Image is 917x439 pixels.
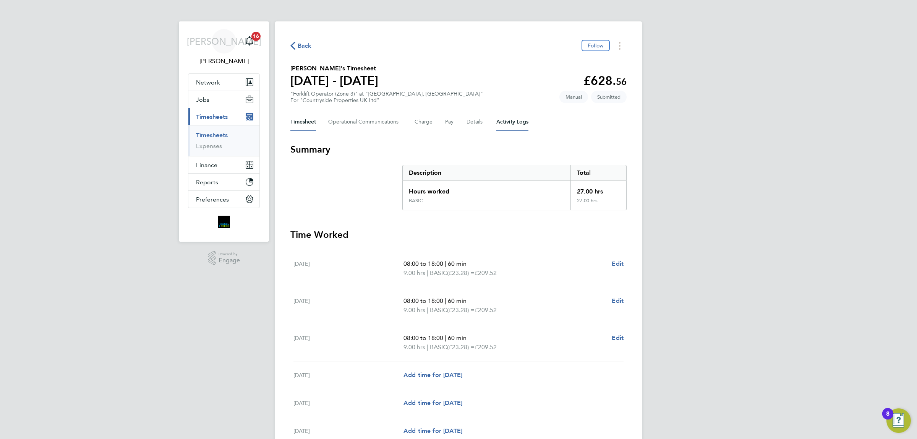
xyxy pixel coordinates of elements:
span: Timesheets [196,113,228,120]
h3: Summary [290,143,627,156]
div: [DATE] [293,296,403,315]
span: | [427,343,428,351]
span: [PERSON_NAME] [187,36,261,46]
span: This timesheet is Submitted. [591,91,627,103]
div: Total [570,165,626,180]
span: Follow [588,42,604,49]
nav: Main navigation [179,21,269,242]
span: Finance [196,161,217,169]
div: BASIC [409,198,423,204]
h2: [PERSON_NAME]'s Timesheet [290,64,378,73]
span: (£23.28) = [447,269,475,276]
button: Network [188,74,259,91]
span: | [427,306,428,314]
span: 9.00 hrs [403,269,425,276]
button: Timesheets Menu [613,40,627,52]
div: 8 [886,414,889,424]
button: Back [290,41,312,50]
span: | [445,334,446,341]
span: Jobs [196,96,209,103]
a: Edit [612,259,624,268]
button: Timesheets [188,108,259,125]
div: [DATE] [293,371,403,380]
span: 08:00 to 18:00 [403,260,443,267]
span: 60 min [448,297,467,304]
span: Back [298,41,312,50]
div: [DATE] [293,398,403,408]
span: Engage [219,257,240,264]
span: Reports [196,179,218,186]
a: 16 [242,29,257,54]
div: 27.00 hrs [570,198,626,210]
span: Edit [612,260,624,267]
div: 27.00 hrs [570,181,626,198]
span: 9.00 hrs [403,343,425,351]
span: Add time for [DATE] [403,427,462,434]
div: Hours worked [403,181,570,198]
button: Operational Communications [328,113,402,131]
button: Preferences [188,191,259,208]
div: "Forklift Operator (Zone 3)" at "[GEOGRAPHIC_DATA], [GEOGRAPHIC_DATA]" [290,91,483,104]
span: 16 [251,32,261,41]
span: 60 min [448,260,467,267]
div: [DATE] [293,333,403,352]
span: This timesheet was manually created. [559,91,588,103]
span: Edit [612,297,624,304]
span: Network [196,79,220,86]
div: Description [403,165,570,180]
span: | [445,297,446,304]
span: 08:00 to 18:00 [403,297,443,304]
a: Go to home page [188,216,260,228]
span: 08:00 to 18:00 [403,334,443,341]
span: Preferences [196,196,229,203]
span: | [445,260,446,267]
div: Summary [402,165,627,210]
button: Pay [445,113,454,131]
button: Reports [188,174,259,190]
span: Add time for [DATE] [403,371,462,379]
span: Jordan Alaezihe [188,57,260,66]
span: 60 min [448,334,467,341]
button: Finance [188,156,259,173]
button: Follow [582,40,610,51]
button: Timesheet [290,113,316,131]
div: For "Countryside Properties UK Ltd" [290,97,483,104]
span: (£23.28) = [447,343,475,351]
span: Powered by [219,251,240,257]
span: (£23.28) = [447,306,475,314]
button: Details [467,113,484,131]
span: £209.52 [475,269,497,276]
app-decimal: £628. [583,73,627,88]
span: BASIC [430,268,447,278]
img: bromak-logo-retina.png [218,216,230,228]
button: Jobs [188,91,259,108]
a: Add time for [DATE] [403,426,462,436]
button: Activity Logs [496,113,528,131]
a: Timesheets [196,132,228,139]
span: Edit [612,334,624,341]
a: Edit [612,296,624,306]
div: Timesheets [188,125,259,156]
span: £209.52 [475,343,497,351]
h1: [DATE] - [DATE] [290,73,378,88]
a: Powered byEngage [208,251,240,265]
span: 56 [616,76,627,87]
span: £209.52 [475,306,497,314]
span: Add time for [DATE] [403,399,462,406]
button: Charge [415,113,433,131]
div: [DATE] [293,259,403,278]
a: Add time for [DATE] [403,371,462,380]
a: Expenses [196,142,222,150]
h3: Time Worked [290,229,627,241]
a: Edit [612,333,624,343]
button: Open Resource Center, 8 new notifications [886,408,911,433]
span: 9.00 hrs [403,306,425,314]
a: Add time for [DATE] [403,398,462,408]
span: | [427,269,428,276]
span: BASIC [430,306,447,315]
a: [PERSON_NAME][PERSON_NAME] [188,29,260,66]
span: BASIC [430,343,447,352]
div: [DATE] [293,426,403,436]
